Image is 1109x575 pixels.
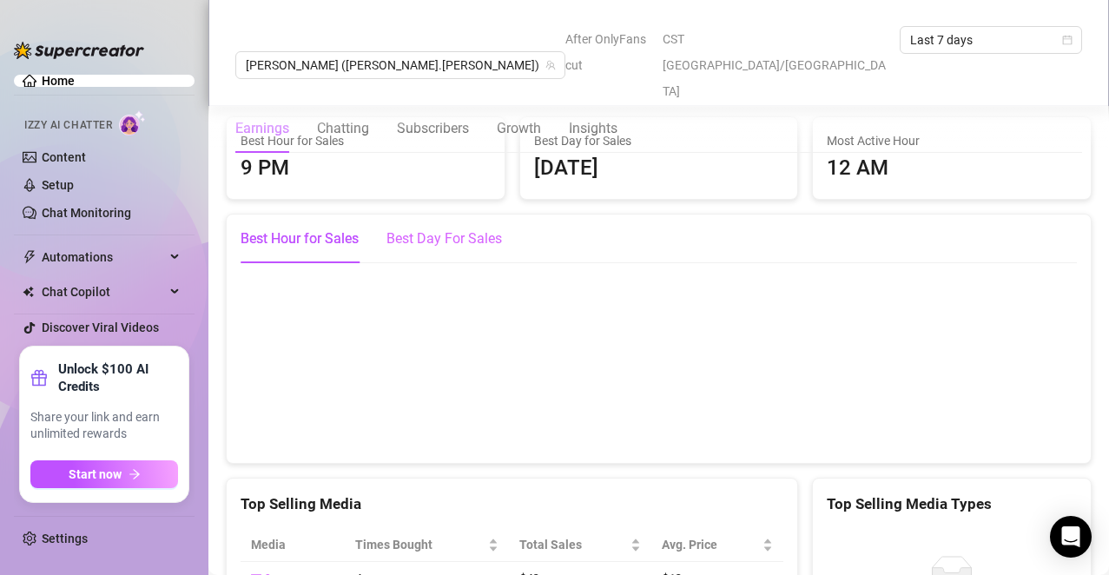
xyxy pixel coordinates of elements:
span: calendar [1062,35,1073,45]
th: Media [241,528,345,562]
a: Content [42,150,86,164]
span: team [545,60,556,70]
a: Setup [42,178,74,192]
div: Chatting [317,118,369,139]
span: Start now [69,467,122,481]
button: Start nowarrow-right [30,460,178,488]
div: Best Day For Sales [386,228,502,249]
a: Chat Monitoring [42,206,131,220]
span: After OnlyFans cut [565,26,652,78]
span: gift [30,369,48,387]
span: Automations [42,243,165,271]
img: Chat Copilot [23,286,34,298]
div: Insights [569,118,617,139]
div: Top Selling Media [241,492,783,516]
div: Top Selling Media Types [827,492,1077,516]
span: Chat Copilot [42,278,165,306]
div: Earnings [235,118,289,139]
div: 12 AM [827,152,1077,185]
th: Avg. Price [651,528,783,562]
div: [DATE] [534,152,784,185]
strong: Unlock $100 AI Credits [58,360,178,395]
span: thunderbolt [23,250,36,264]
span: Last 7 days [910,27,1072,53]
th: Total Sales [509,528,651,562]
a: Home [42,74,75,88]
span: Avg. Price [662,535,759,554]
div: Subscribers [397,118,469,139]
img: logo-BBDzfeDw.svg [14,42,144,59]
span: Daniela (daniela.bebeshita) [246,52,555,78]
th: Times Bought [345,528,509,562]
div: Open Intercom Messenger [1050,516,1092,558]
div: Best Hour for Sales [241,228,359,249]
a: Settings [42,532,88,545]
span: Times Bought [355,535,485,554]
span: CST [GEOGRAPHIC_DATA]/[GEOGRAPHIC_DATA] [663,26,889,104]
span: Share your link and earn unlimited rewards [30,409,178,443]
div: 9 PM [241,152,491,185]
img: AI Chatter [119,110,146,135]
span: arrow-right [129,468,141,480]
div: Growth [497,118,541,139]
span: Izzy AI Chatter [24,117,112,134]
span: Total Sales [519,535,627,554]
a: Discover Viral Videos [42,321,159,334]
